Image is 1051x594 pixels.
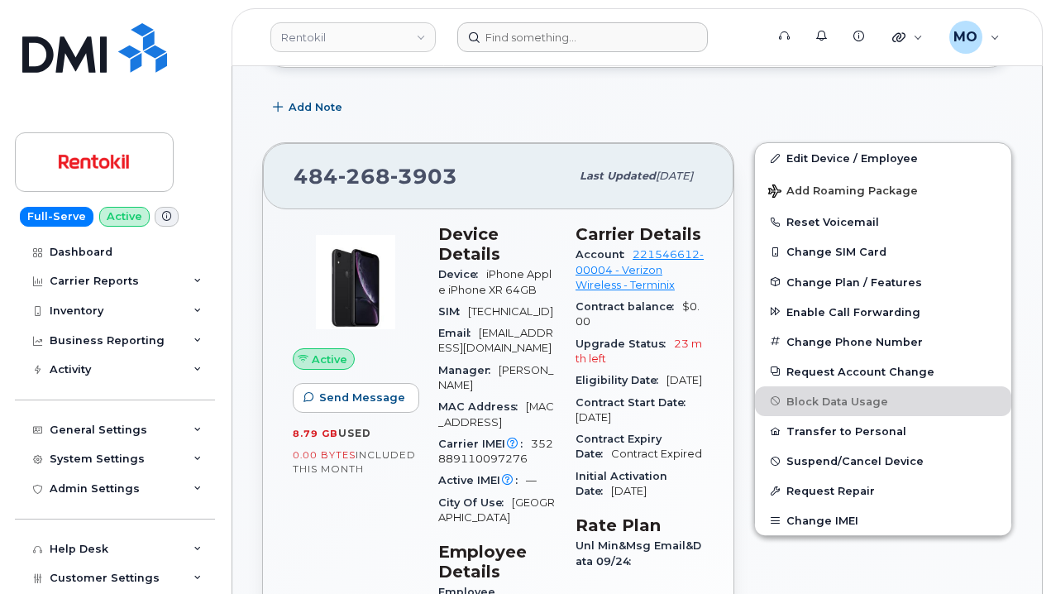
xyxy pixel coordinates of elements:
[338,164,390,189] span: 268
[786,305,920,318] span: Enable Call Forwarding
[438,268,486,280] span: Device
[306,232,405,332] img: image20231002-3703462-1qb80zy.jpeg
[580,170,656,182] span: Last updated
[953,27,977,47] span: MO
[881,21,934,54] div: Quicklinks
[755,386,1011,416] button: Block Data Usage
[270,22,436,52] a: Rentokil
[755,505,1011,535] button: Change IMEI
[755,357,1011,386] button: Request Account Change
[755,327,1011,357] button: Change Phone Number
[755,446,1011,476] button: Suspend/Cancel Device
[438,268,552,295] span: iPhone Apple iPhone XR 64GB
[755,143,1011,173] a: Edit Device / Employee
[755,237,1011,266] button: Change SIM Card
[438,327,553,354] span: [EMAIL_ADDRESS][DOMAIN_NAME]
[576,300,682,313] span: Contract balance
[576,411,611,424] span: [DATE]
[786,455,924,467] span: Suspend/Cancel Device
[526,474,537,486] span: —
[468,305,553,318] span: [TECHNICAL_ID]
[457,22,708,52] input: Find something...
[338,427,371,439] span: used
[576,248,633,261] span: Account
[755,476,1011,505] button: Request Repair
[438,542,556,582] h3: Employee Details
[293,449,356,461] span: 0.00 Bytes
[576,396,694,409] span: Contract Start Date
[438,474,526,486] span: Active IMEI
[576,224,704,244] h3: Carrier Details
[319,390,405,405] span: Send Message
[438,364,499,376] span: Manager
[576,374,666,386] span: Eligibility Date
[576,539,701,567] span: Unl Min&Msg Email&Data 09/24
[576,433,662,460] span: Contract Expiry Date
[262,93,356,122] button: Add Note
[611,448,702,460] span: Contract Expired
[938,21,1011,54] div: Mark Oyekunie
[576,470,667,497] span: Initial Activation Date
[755,297,1011,327] button: Enable Call Forwarding
[755,416,1011,446] button: Transfer to Personal
[576,515,704,535] h3: Rate Plan
[293,428,338,439] span: 8.79 GB
[576,338,674,350] span: Upgrade Status
[438,400,554,428] span: [MAC_ADDRESS]
[438,327,479,339] span: Email
[576,248,704,291] a: 221546612-00004 - Verizon Wireless - Terminix
[289,99,342,115] span: Add Note
[312,352,347,367] span: Active
[438,224,556,264] h3: Device Details
[656,170,693,182] span: [DATE]
[293,383,419,413] button: Send Message
[390,164,457,189] span: 3903
[611,485,647,497] span: [DATE]
[294,164,457,189] span: 484
[979,522,1039,582] iframe: Messenger Launcher
[438,305,468,318] span: SIM
[438,496,512,509] span: City Of Use
[438,400,526,413] span: MAC Address
[438,438,531,450] span: Carrier IMEI
[786,275,922,288] span: Change Plan / Features
[755,267,1011,297] button: Change Plan / Features
[755,173,1011,207] button: Add Roaming Package
[666,374,702,386] span: [DATE]
[768,184,918,200] span: Add Roaming Package
[755,207,1011,237] button: Reset Voicemail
